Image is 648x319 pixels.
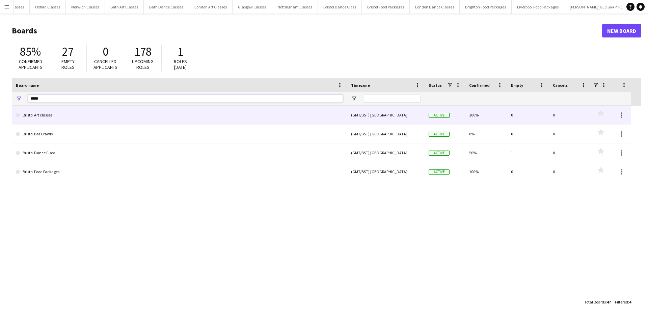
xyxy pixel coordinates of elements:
span: 1 [178,44,183,59]
span: Total Boards [584,299,606,304]
div: : [584,295,611,309]
input: Timezone Filter Input [363,95,421,103]
button: Bath Art Classes [105,0,144,14]
div: 0 [549,125,591,143]
h1: Boards [12,26,602,36]
div: 0 [507,162,549,181]
a: Bristol Dance Class [16,143,343,162]
div: 100% [465,162,507,181]
span: Confirmed [469,83,490,88]
span: Active [429,132,450,137]
div: 0% [465,125,507,143]
span: Timezone [351,83,370,88]
div: 0 [549,143,591,162]
div: 100% [465,106,507,124]
button: London Art Classes [189,0,233,14]
div: (GMT/BST) [GEOGRAPHIC_DATA] [347,125,425,143]
span: Confirmed applicants [19,58,43,70]
button: [PERSON_NAME][GEOGRAPHIC_DATA] [564,0,641,14]
div: 0 [549,106,591,124]
button: Liverpool Food Packages [512,0,564,14]
span: 47 [607,299,611,304]
div: 50% [465,143,507,162]
a: Bristol Art classes [16,106,343,125]
button: Open Filter Menu [351,96,357,102]
div: 1 [507,143,549,162]
span: Active [429,169,450,175]
span: 27 [62,44,74,59]
span: Active [429,151,450,156]
a: Bristol Bar Crawls [16,125,343,143]
span: Board name [16,83,39,88]
span: 0 [103,44,108,59]
button: Open Filter Menu [16,96,22,102]
span: Roles [DATE] [174,58,187,70]
span: 4 [629,299,631,304]
a: New Board [602,24,641,37]
button: Glasgow Classes [233,0,272,14]
span: Upcoming roles [132,58,154,70]
button: Norwich Classes [66,0,105,14]
button: Nottingham Classes [272,0,318,14]
span: 178 [134,44,152,59]
span: Active [429,113,450,118]
div: : [615,295,631,309]
button: Oxford Classes [30,0,66,14]
div: 0 [507,125,549,143]
div: (GMT/BST) [GEOGRAPHIC_DATA] [347,162,425,181]
div: 0 [507,106,549,124]
span: Empty [511,83,523,88]
button: Brighton Food Packages [460,0,512,14]
div: (GMT/BST) [GEOGRAPHIC_DATA] [347,143,425,162]
a: Bristol Food Packages [16,162,343,181]
button: London Dance Classes [410,0,460,14]
span: Filtered [615,299,628,304]
div: (GMT/BST) [GEOGRAPHIC_DATA] [347,106,425,124]
span: Cancelled applicants [93,58,117,70]
span: Status [429,83,442,88]
div: 0 [549,162,591,181]
button: Bristol Dance Class [318,0,362,14]
span: Empty roles [61,58,75,70]
span: 85% [20,44,41,59]
input: Board name Filter Input [28,95,343,103]
button: Bath Dance Classes [144,0,189,14]
button: Bristol Food Packages [362,0,410,14]
span: Cancels [553,83,568,88]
